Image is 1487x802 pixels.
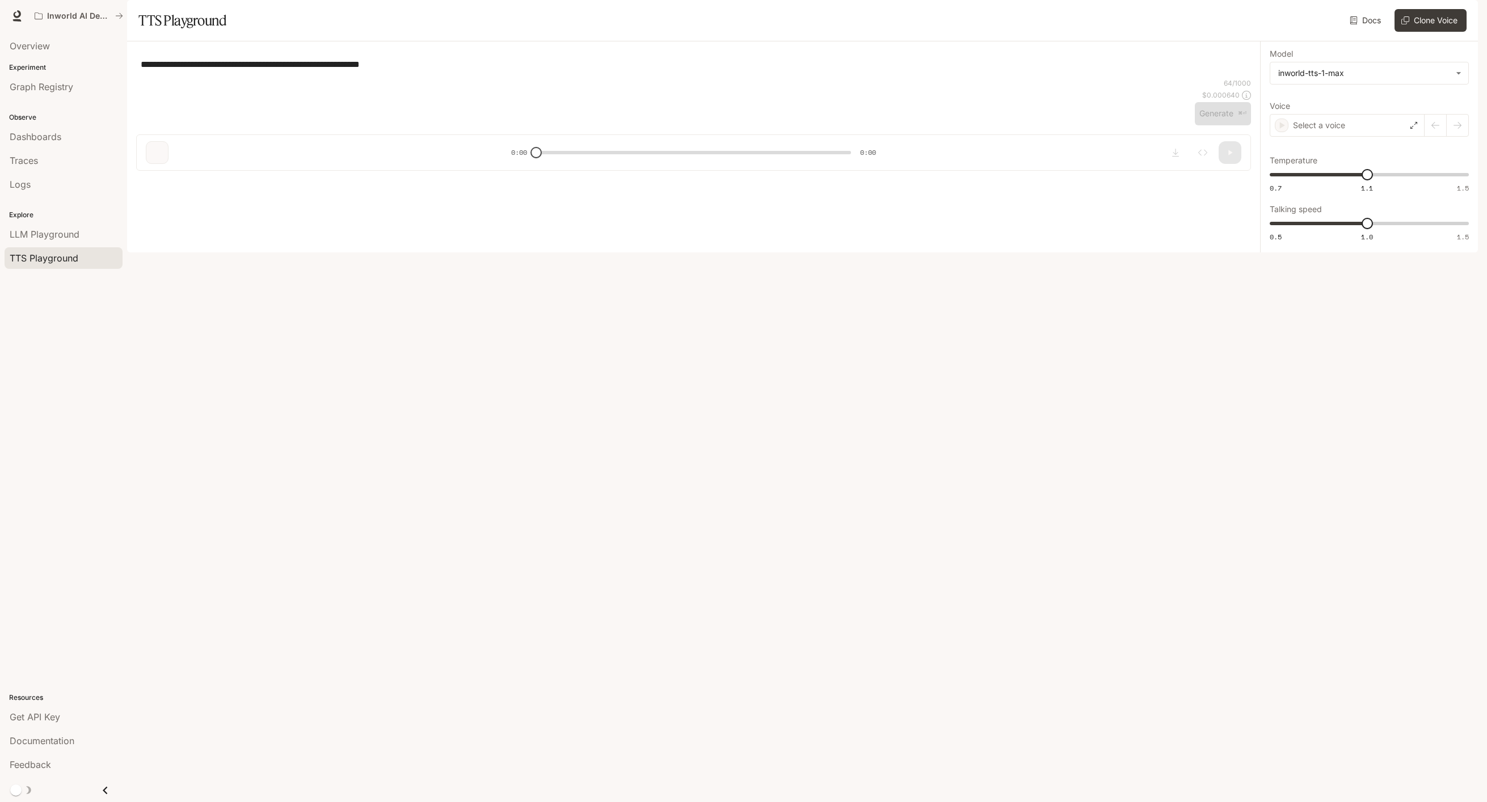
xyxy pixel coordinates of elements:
[1202,90,1240,100] p: $ 0.000640
[1224,78,1251,88] p: 64 / 1000
[1361,232,1373,242] span: 1.0
[47,11,111,21] p: Inworld AI Demos
[30,5,128,27] button: All workspaces
[1347,9,1385,32] a: Docs
[138,9,226,32] h1: TTS Playground
[1270,183,1282,193] span: 0.7
[1395,9,1467,32] button: Clone Voice
[1457,183,1469,193] span: 1.5
[1457,232,1469,242] span: 1.5
[1270,157,1317,164] p: Temperature
[1270,62,1468,84] div: inworld-tts-1-max
[1270,50,1293,58] p: Model
[1270,102,1290,110] p: Voice
[1293,120,1345,131] p: Select a voice
[1270,232,1282,242] span: 0.5
[1278,67,1450,79] div: inworld-tts-1-max
[1361,183,1373,193] span: 1.1
[1270,205,1322,213] p: Talking speed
